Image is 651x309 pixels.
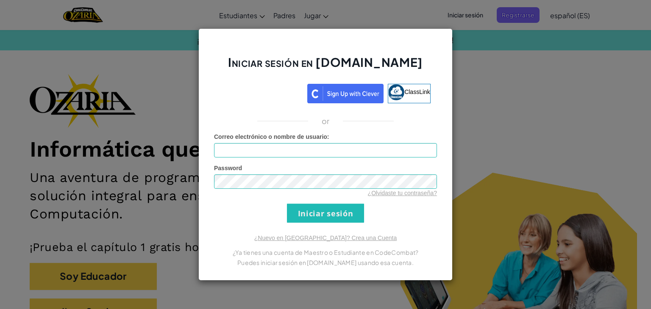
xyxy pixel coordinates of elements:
img: clever_sso_button@2x.png [307,84,384,103]
input: Iniciar sesión [287,204,364,223]
p: ¿Ya tienes una cuenta de Maestro o Estudiante en CodeCombat? [214,247,437,257]
img: classlink-logo-small.png [388,84,404,100]
a: ¿Nuevo en [GEOGRAPHIC_DATA]? Crea una Cuenta [254,235,397,241]
span: Correo electrónico o nombre de usuario [214,133,327,140]
p: Puedes iniciar sesión en [DOMAIN_NAME] usando esa cuenta. [214,257,437,268]
iframe: Botón de Acceder con Google [216,83,307,102]
p: or [322,116,330,126]
a: ¿Olvidaste tu contraseña? [368,190,437,196]
h2: Iniciar sesión en [DOMAIN_NAME] [214,54,437,79]
span: Password [214,165,242,171]
span: ClassLink [404,88,430,95]
label: : [214,132,329,141]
